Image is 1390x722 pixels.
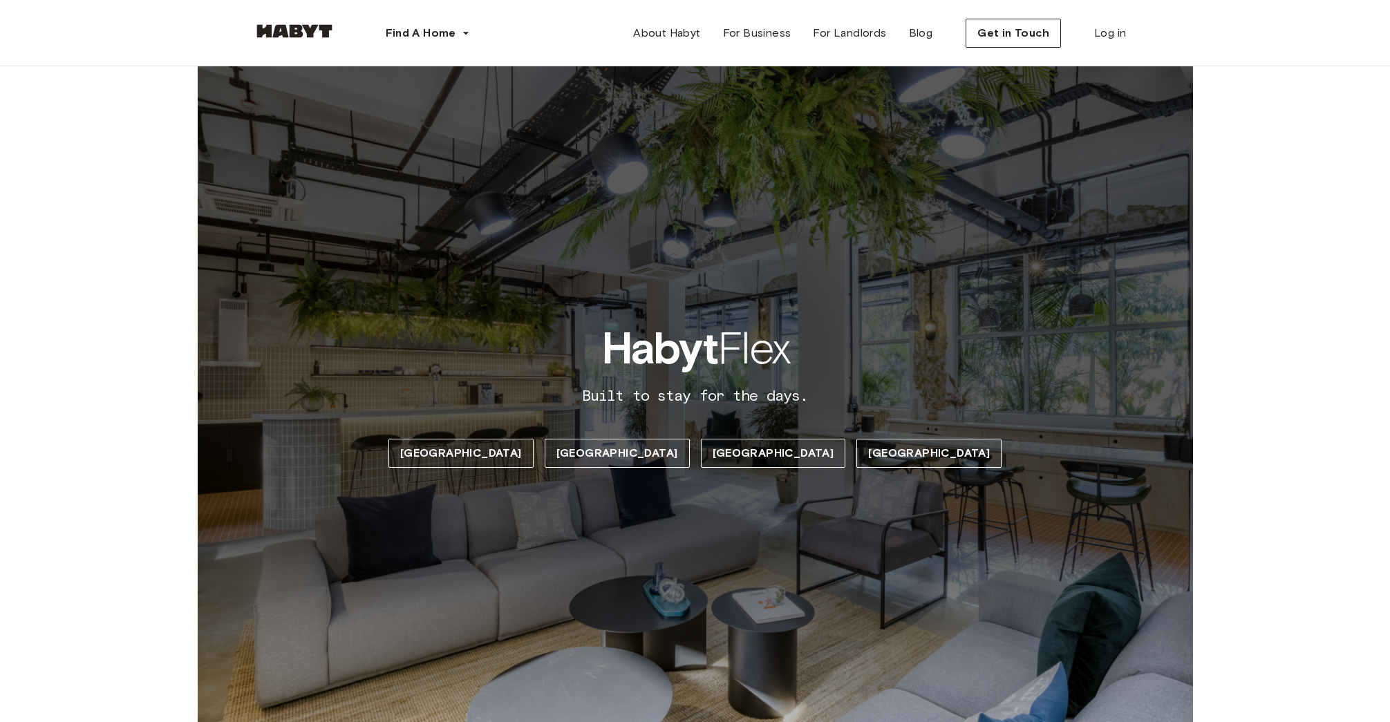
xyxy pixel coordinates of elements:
span: [GEOGRAPHIC_DATA] [400,445,522,462]
button: Get in Touch [966,19,1061,48]
a: [GEOGRAPHIC_DATA] [856,439,1002,468]
span: Blog [909,25,933,41]
a: For Business [712,19,802,47]
span: For Landlords [813,25,886,41]
img: Habyt [253,24,336,38]
span: About Habyt [633,25,700,41]
a: Log in [1083,19,1137,47]
span: Find A Home [386,25,456,41]
button: Find A Home [375,19,481,47]
span: Built to stay for the days. [582,387,808,405]
span: Flex [601,321,789,376]
a: [GEOGRAPHIC_DATA] [701,439,846,468]
span: For Business [723,25,791,41]
a: For Landlords [802,19,897,47]
a: [GEOGRAPHIC_DATA] [545,439,690,468]
span: [GEOGRAPHIC_DATA] [713,445,834,462]
span: [GEOGRAPHIC_DATA] [868,445,990,462]
span: Log in [1094,25,1126,41]
b: Habyt [601,321,717,375]
a: Blog [898,19,944,47]
span: [GEOGRAPHIC_DATA] [556,445,678,462]
span: Get in Touch [977,25,1049,41]
a: About Habyt [622,19,711,47]
a: [GEOGRAPHIC_DATA] [388,439,534,468]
